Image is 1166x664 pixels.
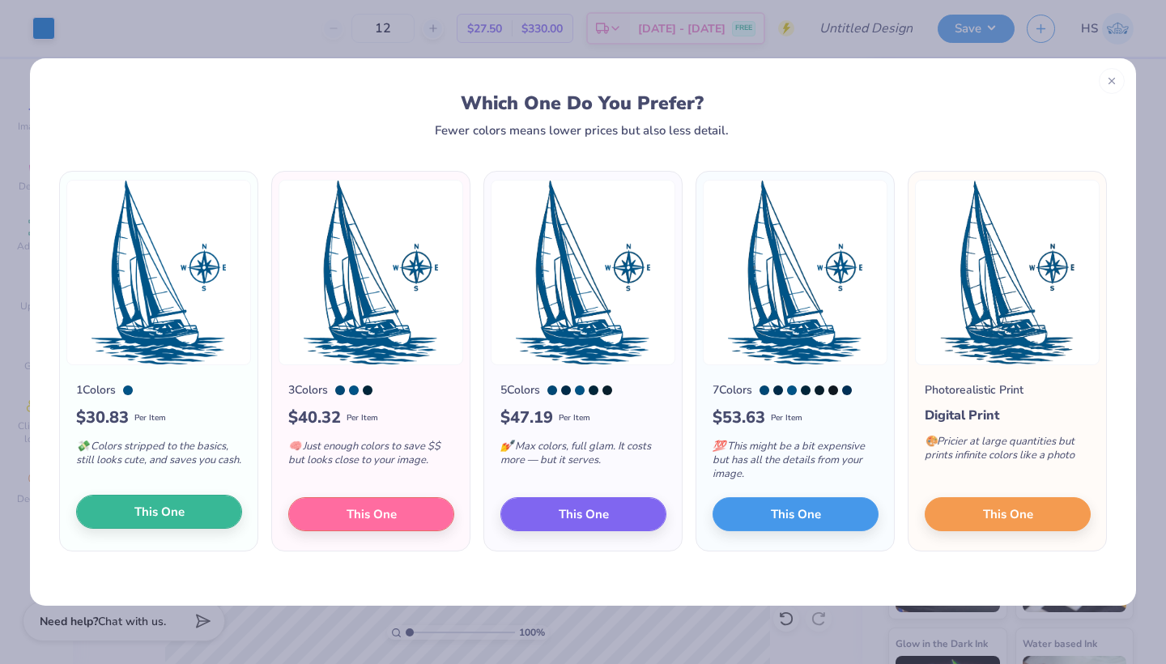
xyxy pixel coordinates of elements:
[915,180,1100,365] img: Photorealistic preview
[500,381,540,398] div: 5 Colors
[288,381,328,398] div: 3 Colors
[288,430,454,483] div: Just enough colors to save $$ but looks close to your image.
[787,385,797,395] div: 7692 C
[76,381,116,398] div: 1 Colors
[363,385,372,395] div: 539 C
[589,385,598,395] div: 539 C
[713,497,879,531] button: This One
[925,425,1091,479] div: Pricier at large quantities but prints infinite colors like a photo
[713,430,879,497] div: This might be a bit expensive but has all the details from your image.
[561,385,571,395] div: 7463 C
[713,381,752,398] div: 7 Colors
[559,412,590,424] span: Per Item
[76,439,89,453] span: 💸
[771,412,802,424] span: Per Item
[602,385,612,395] div: 5395 C
[335,385,345,395] div: 7693 C
[500,439,513,453] span: 💅
[134,503,185,521] span: This One
[559,505,609,524] span: This One
[500,430,666,483] div: Max colors, full glam. It costs more — but it serves.
[925,497,1091,531] button: This One
[491,180,675,365] img: 5 color option
[713,439,726,453] span: 💯
[815,385,824,395] div: 5395 C
[76,495,242,529] button: This One
[288,406,341,430] span: $ 40.32
[435,124,729,137] div: Fewer colors means lower prices but also less detail.
[288,439,301,453] span: 🧠
[66,180,251,365] img: 1 color option
[703,180,887,365] img: 7 color option
[547,385,557,395] div: 7693 C
[983,505,1033,524] span: This One
[500,406,553,430] span: $ 47.19
[713,406,765,430] span: $ 53.63
[771,505,821,524] span: This One
[842,385,852,395] div: 540 C
[76,430,242,483] div: Colors stripped to the basics, still looks cute, and saves you cash.
[828,385,838,395] div: Black 6 C
[925,434,938,449] span: 🎨
[76,406,129,430] span: $ 30.83
[925,381,1023,398] div: Photorealistic Print
[134,412,166,424] span: Per Item
[288,497,454,531] button: This One
[347,505,397,524] span: This One
[500,497,666,531] button: This One
[760,385,769,395] div: 7693 C
[347,412,378,424] span: Per Item
[349,385,359,395] div: 7692 C
[279,180,463,365] img: 3 color option
[575,385,585,395] div: 7692 C
[801,385,811,395] div: 539 C
[925,406,1091,425] div: Digital Print
[123,385,133,395] div: 7692 C
[773,385,783,395] div: 7463 C
[74,92,1091,114] div: Which One Do You Prefer?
